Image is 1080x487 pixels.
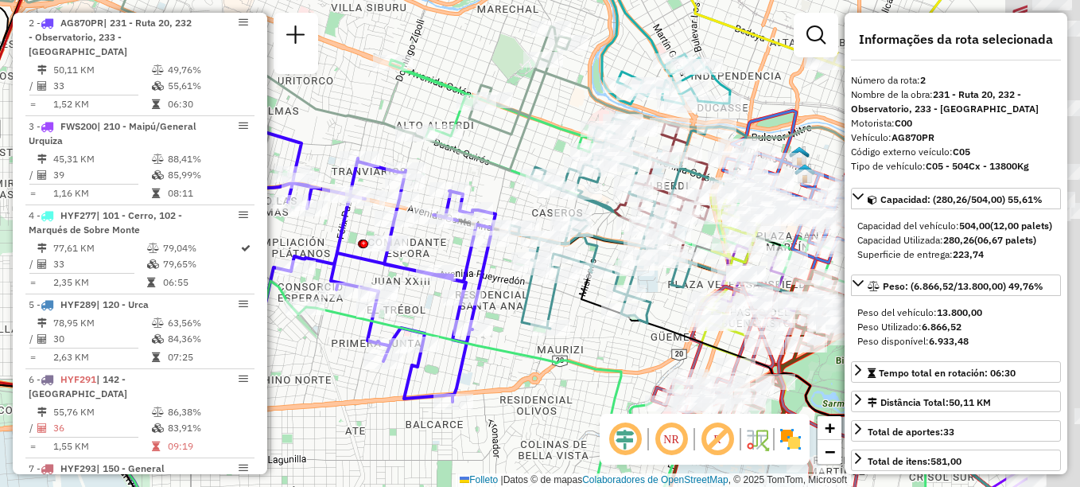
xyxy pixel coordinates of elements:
strong: 231 - Ruta 20, 232 - Observatorio, 233 - [GEOGRAPHIC_DATA] [851,88,1039,115]
strong: 6.866,52 [922,321,962,333]
td: 1,55 KM [52,438,151,454]
i: Distância Total [37,243,47,253]
div: Peso: (6.866,52/13.800,00) 49,76% [851,299,1061,355]
strong: 6.933,48 [929,335,969,347]
img: Fluxo de ruas [744,427,770,452]
i: Total de Atividades [37,81,47,91]
i: % de utilização da cubagem [152,423,164,433]
em: Opções [239,374,248,384]
span: | 142 - [GEOGRAPHIC_DATA] [29,373,127,399]
td: 88,41% [167,151,247,167]
span: Tempo total en rotación: 06:30 [879,367,1016,379]
span: FWS200 [60,120,97,132]
font: 4 - [29,209,41,221]
td: 39 [52,167,151,183]
a: Folleto [460,474,498,485]
em: Opções [239,463,248,473]
td: 36 [52,420,151,436]
em: Opções [239,299,248,309]
font: Distância Total: [880,396,991,408]
strong: C00 [895,117,912,129]
font: 2 - [29,17,41,29]
span: Ocultar NR [652,420,690,458]
td: 77,61 KM [52,240,146,256]
span: HYF277 [60,209,96,221]
span: Exibir rótulo [698,420,736,458]
td: 79,04% [162,240,239,256]
span: Ocultar deslocamento [606,420,644,458]
td: 78,95 KM [52,315,151,331]
td: 06:55 [162,275,239,290]
i: % de utilização do peso [147,243,159,253]
strong: (06,67 palets) [974,234,1036,246]
i: % de utilização da cubagem [152,81,164,91]
td: 06:30 [167,96,247,112]
font: 6 - [29,373,41,385]
i: % de utilização da cubagem [147,259,159,269]
td: 63,56% [167,315,247,331]
td: 2,63 KM [52,349,151,365]
td: 09:19 [167,438,247,454]
span: − [825,442,835,462]
td: 30 [52,331,151,347]
i: Total de Atividades [37,423,47,433]
i: Distância Total [37,154,47,164]
strong: 223,74 [953,248,984,260]
a: Total de itens:581,00 [851,450,1061,471]
img: Exibir/Ocultar setores [778,427,803,452]
font: Motorista: [851,117,912,129]
i: Distância Total [37,318,47,328]
font: 5 - [29,298,41,310]
span: | 231 - Ruta 20, 232 - Observatorio, 233 - [GEOGRAPHIC_DATA] [29,17,192,57]
i: Distância Total [37,407,47,417]
strong: 280,26 [943,234,974,246]
font: 83,91% [168,422,201,434]
a: Colaboradores de OpenStreetMap [582,474,728,485]
strong: (12,00 palets) [990,220,1052,232]
em: Opções [239,121,248,131]
strong: C05 [953,146,970,158]
span: | 101 - Cerro, 102 - Marqués de Sobre Monte [29,209,182,236]
font: Peso Utilizado: [857,321,962,333]
strong: C05 - 504Cx - 13800Kg [926,160,1029,172]
td: = [29,349,37,365]
span: | [501,474,503,485]
i: Tempo total em rota [152,189,160,198]
span: 50,11 KM [949,396,991,408]
i: % de utilização do peso [152,65,164,75]
div: Peso disponível: [857,334,1055,349]
i: Total de Atividades [37,170,47,180]
h4: Informações da rota selecionada [851,32,1061,47]
img: UDC Cordoba [789,146,810,166]
div: Número da rota: [851,73,1061,88]
td: / [29,331,37,347]
em: Opções [239,18,248,27]
a: Total de aportes:33 [851,420,1061,442]
td: = [29,96,37,112]
div: Superficie de entrega: [857,247,1055,262]
img: UDC - Córdoba [794,163,815,184]
td: = [29,185,37,201]
td: / [29,256,37,272]
td: 1,16 KM [52,185,151,201]
span: Capacidad: (280,26/504,00) 55,61% [880,193,1043,205]
font: 84,36% [168,333,201,345]
font: 79,65% [163,258,196,270]
td: = [29,275,37,290]
span: | 120 - Urca [96,298,149,310]
td: = [29,438,37,454]
td: 45,31 KM [52,151,151,167]
i: Distância Total [37,65,47,75]
i: Tempo total em rota [152,353,160,362]
td: 33 [52,78,151,94]
td: 2,35 KM [52,275,146,290]
font: Capacidad Utilizada: [857,234,1036,246]
strong: 13.800,00 [937,306,982,318]
span: Peso: (6.866,52/13.800,00) 49,76% [883,280,1043,292]
i: Tempo total em rota [152,99,160,109]
font: 55,61% [168,80,201,92]
div: Nombre de la obra: [851,88,1061,116]
i: % de utilização da cubagem [152,170,164,180]
strong: AG870PR [892,131,934,143]
div: Capacidad: (280,26/504,00) 55,61% [851,212,1061,268]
